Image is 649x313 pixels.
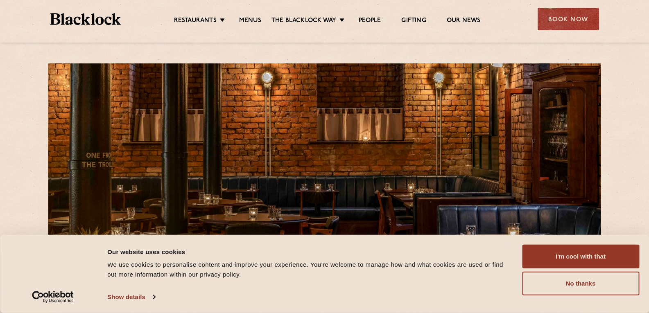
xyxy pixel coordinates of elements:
[359,17,381,26] a: People
[107,260,504,279] div: We use cookies to personalise content and improve your experience. You're welcome to manage how a...
[107,291,155,303] a: Show details
[50,13,121,25] img: BL_Textured_Logo-footer-cropped.svg
[17,291,89,303] a: Usercentrics Cookiebot - opens in a new window
[174,17,217,26] a: Restaurants
[401,17,426,26] a: Gifting
[107,247,504,257] div: Our website uses cookies
[522,272,639,295] button: No thanks
[271,17,336,26] a: The Blacklock Way
[522,245,639,268] button: I'm cool with that
[447,17,481,26] a: Our News
[239,17,261,26] a: Menus
[538,8,599,30] div: Book Now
